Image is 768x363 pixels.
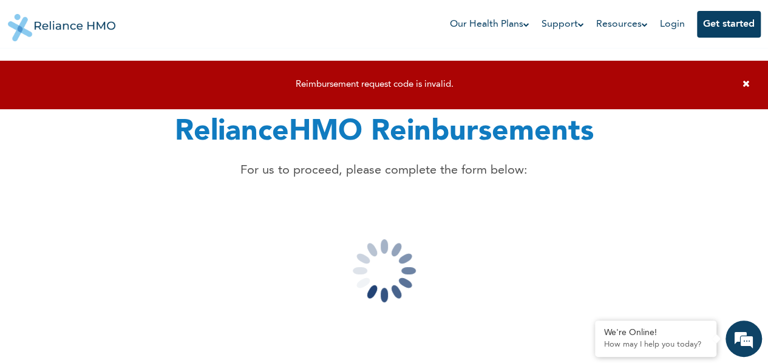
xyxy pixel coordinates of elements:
[12,80,736,90] div: Reimbursement request code is invalid.
[175,110,594,154] h1: RelianceHMO Reinbursements
[604,328,707,338] div: We're Online!
[697,11,761,38] button: Get started
[450,17,529,32] a: Our Health Plans
[542,17,584,32] a: Support
[8,5,116,41] img: Reliance HMO's Logo
[596,17,648,32] a: Resources
[660,19,685,29] a: Login
[324,210,445,331] img: loading...
[175,161,594,180] p: For us to proceed, please complete the form below:
[604,340,707,350] p: How may I help you today?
